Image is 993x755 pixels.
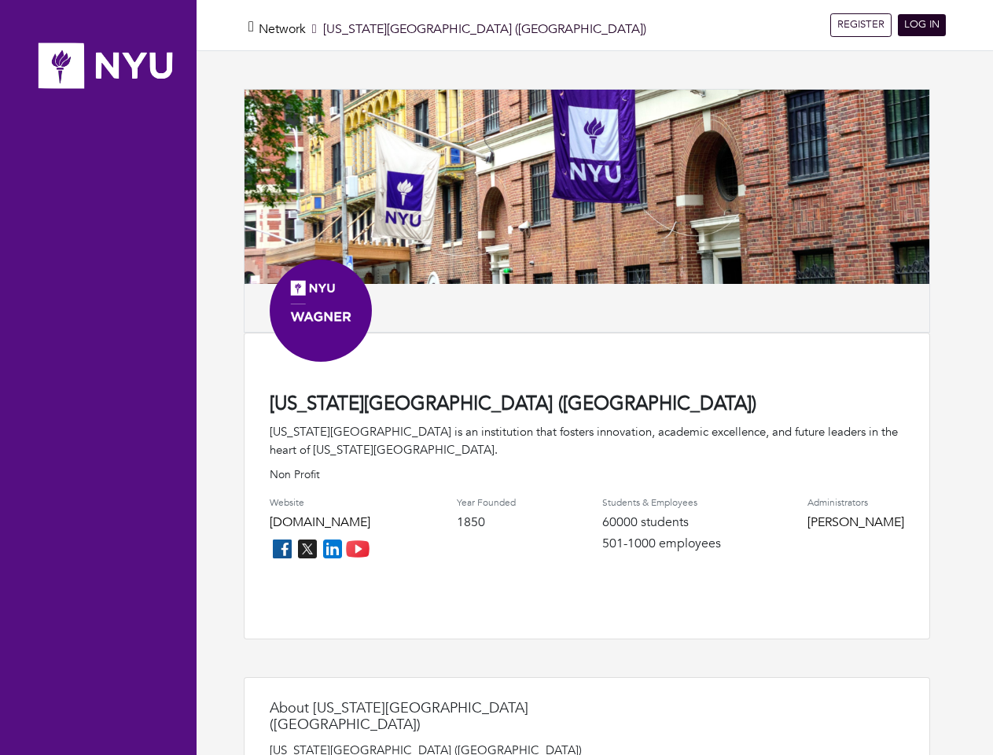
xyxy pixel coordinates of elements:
[270,497,370,508] h4: Website
[270,536,295,562] img: facebook_icon-256f8dfc8812ddc1b8eade64b8eafd8a868ed32f90a8d2bb44f507e1979dbc24.png
[807,514,904,531] a: [PERSON_NAME]
[830,13,892,37] a: REGISTER
[16,28,181,102] img: nyu_logo.png
[807,497,904,508] h4: Administrators
[602,497,721,508] h4: Students & Employees
[295,536,320,562] img: twitter_icon-7d0bafdc4ccc1285aa2013833b377ca91d92330db209b8298ca96278571368c9.png
[270,393,904,416] h4: [US_STATE][GEOGRAPHIC_DATA] ([GEOGRAPHIC_DATA])
[345,536,370,562] img: youtube_icon-fc3c61c8c22f3cdcae68f2f17984f5f016928f0ca0694dd5da90beefb88aa45e.png
[270,260,372,362] img: Social%20Media%20Avatar_Wagner.png
[457,497,516,508] h4: Year Founded
[898,14,946,36] a: LOG IN
[270,514,370,531] a: [DOMAIN_NAME]
[259,20,306,38] a: Network
[259,22,646,37] h5: [US_STATE][GEOGRAPHIC_DATA] ([GEOGRAPHIC_DATA])
[320,536,345,562] img: linkedin_icon-84db3ca265f4ac0988026744a78baded5d6ee8239146f80404fb69c9eee6e8e7.png
[270,423,904,459] div: [US_STATE][GEOGRAPHIC_DATA] is an institution that fosters innovation, academic excellence, and f...
[602,536,721,551] h4: 501-1000 employees
[270,466,904,483] p: Non Profit
[602,515,721,530] h4: 60000 students
[245,90,929,285] img: NYUBanner.png
[457,515,516,530] h4: 1850
[270,700,584,734] h4: About [US_STATE][GEOGRAPHIC_DATA] ([GEOGRAPHIC_DATA])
